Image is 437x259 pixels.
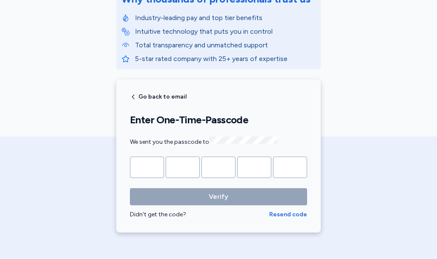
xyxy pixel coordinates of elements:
[130,188,307,205] button: Verify
[138,94,187,100] span: Go back to email
[130,113,307,126] h1: Enter One-Time-Passcode
[130,157,164,178] input: Please enter OTP character 1
[209,192,228,202] span: Verify
[130,210,269,219] div: Didn't get the code?
[273,157,307,178] input: Please enter OTP character 5
[201,157,236,178] input: Please enter OTP character 3
[135,26,316,37] p: Intuitive technology that puts you in control
[269,210,307,219] button: Resend code
[237,157,271,178] input: Please enter OTP character 4
[135,40,316,50] p: Total transparency and unmatched support
[130,93,187,100] button: Go back to email
[135,54,316,64] p: 5-star rated company with 25+ years of expertise
[135,13,316,23] p: Industry-leading pay and top tier benefits
[166,157,200,178] input: Please enter OTP character 2
[130,138,277,146] span: We sent you the passcode to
